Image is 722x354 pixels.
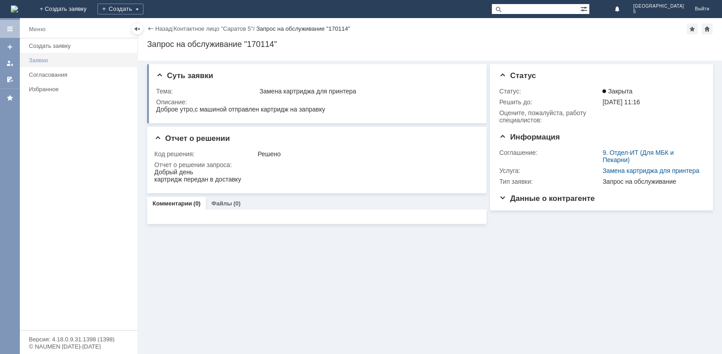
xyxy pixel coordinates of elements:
[3,40,17,54] a: Создать заявку
[499,194,595,203] span: Данные о контрагенте
[602,178,700,185] div: Запрос на обслуживание
[687,23,698,34] div: Добавить в избранное
[132,23,143,34] div: Скрыть меню
[153,200,192,207] a: Комментарии
[25,39,135,53] a: Создать заявку
[29,57,132,64] div: Заявки
[29,344,128,349] div: © NAUMEN [DATE]-[DATE]
[602,98,640,106] span: [DATE] 11:16
[156,71,213,80] span: Суть заявки
[602,167,699,174] a: Замена картриджа для принтера
[97,4,143,14] div: Создать
[256,25,350,32] div: Запрос на обслуживание "170114"
[174,25,253,32] a: Контактное лицо "Саратов 5"
[156,88,258,95] div: Тема:
[29,42,132,49] div: Создать заявку
[633,9,684,14] span: 5
[25,53,135,67] a: Заявки
[174,25,256,32] div: /
[499,88,601,95] div: Статус:
[602,88,632,95] span: Закрыта
[3,72,17,87] a: Мои согласования
[499,109,601,124] div: Oцените, пожалуйста, работу специалистов:
[602,149,674,163] a: 9. Отдел-ИТ (Для МБК и Пекарни)
[25,68,135,82] a: Согласования
[29,71,132,78] div: Согласования
[154,150,256,158] div: Код решения:
[499,167,601,174] div: Услуга:
[499,71,536,80] span: Статус
[580,4,589,13] span: Расширенный поиск
[702,23,713,34] div: Сделать домашней страницей
[29,336,128,342] div: Версия: 4.18.0.9.31.1398 (1398)
[11,5,18,13] img: logo
[29,86,122,93] div: Избранное
[211,200,232,207] a: Файлы
[156,98,476,106] div: Описание:
[172,25,173,32] div: |
[259,88,474,95] div: Замена картриджа для принтера
[154,134,230,143] span: Отчет о решении
[147,40,713,49] div: Запрос на обслуживание "170114"
[154,161,476,168] div: Отчет о решении запроса:
[29,24,46,35] div: Меню
[499,98,601,106] div: Решить до:
[11,5,18,13] a: Перейти на домашнюю страницу
[499,149,601,156] div: Соглашение:
[194,200,201,207] div: (0)
[499,178,601,185] div: Тип заявки:
[499,133,560,141] span: Информация
[3,56,17,70] a: Мои заявки
[155,25,172,32] a: Назад
[258,150,474,158] div: Решено
[233,200,241,207] div: (0)
[633,4,684,9] span: [GEOGRAPHIC_DATA]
